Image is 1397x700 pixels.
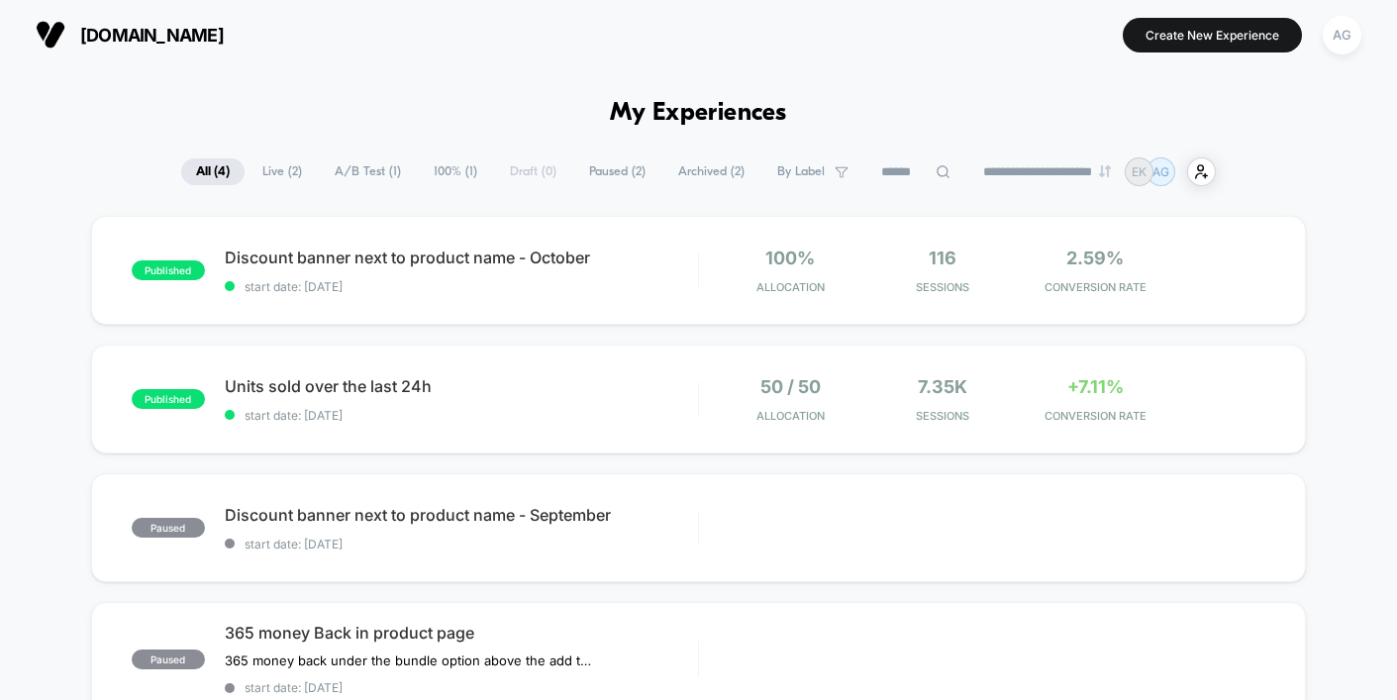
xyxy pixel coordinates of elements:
span: 365 money Back in product page [225,623,698,643]
span: +7.11% [1067,376,1124,397]
span: Sessions [871,409,1014,423]
span: 100% [765,248,815,268]
span: Discount banner next to product name - September [225,505,698,525]
div: AG [1323,16,1361,54]
span: paused [132,518,205,538]
span: 50 / 50 [760,376,821,397]
span: Discount banner next to product name - October [225,248,698,267]
span: CONVERSION RATE [1024,409,1166,423]
img: Visually logo [36,20,65,50]
img: end [1099,165,1111,177]
p: AG [1152,164,1169,179]
button: Create New Experience [1123,18,1302,52]
span: Units sold over the last 24h [225,376,698,396]
span: 100% ( 1 ) [419,158,492,185]
span: start date: [DATE] [225,537,698,551]
span: Live ( 2 ) [248,158,317,185]
span: start date: [DATE] [225,680,698,695]
span: Paused ( 2 ) [574,158,660,185]
span: Allocation [756,409,825,423]
button: [DOMAIN_NAME] [30,19,230,50]
span: 365 money back under the bundle option above the add to cart button [225,652,592,668]
span: By Label [777,164,825,179]
h1: My Experiences [610,99,787,128]
span: Allocation [756,280,825,294]
span: A/B Test ( 1 ) [320,158,416,185]
span: start date: [DATE] [225,408,698,423]
span: Sessions [871,280,1014,294]
span: 7.35k [918,376,967,397]
span: published [132,389,205,409]
span: start date: [DATE] [225,279,698,294]
span: paused [132,650,205,669]
span: CONVERSION RATE [1024,280,1166,294]
span: All ( 4 ) [181,158,245,185]
span: 2.59% [1066,248,1124,268]
span: [DOMAIN_NAME] [80,25,224,46]
p: EK [1132,164,1147,179]
span: 116 [929,248,956,268]
span: published [132,260,205,280]
button: AG [1317,15,1367,55]
span: Archived ( 2 ) [663,158,759,185]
